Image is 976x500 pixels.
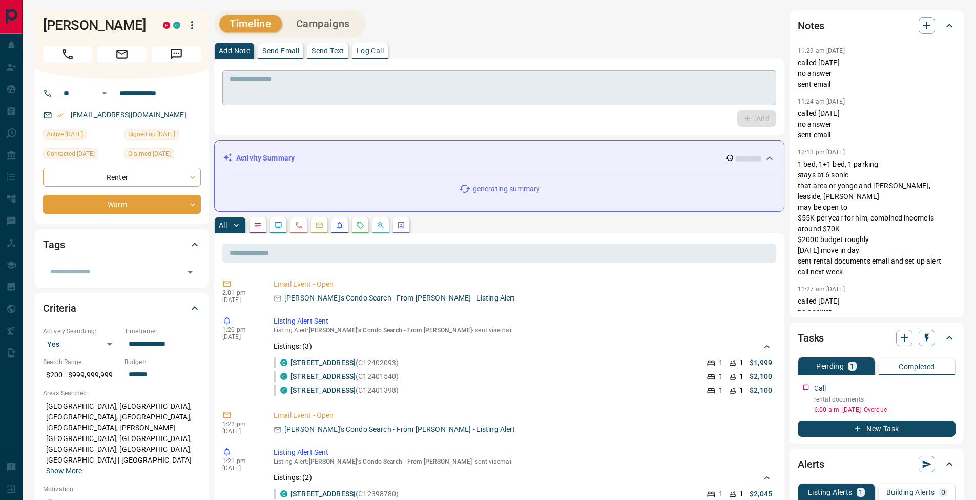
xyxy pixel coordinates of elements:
span: Email [97,46,147,63]
span: [PERSON_NAME]'s Condo Search - From [PERSON_NAME] [309,327,472,334]
p: Completed [899,363,935,370]
p: [DATE] [222,333,258,341]
p: Areas Searched: [43,389,201,398]
button: Show More [46,466,82,476]
h2: Alerts [798,456,824,472]
p: Pending [816,363,844,370]
p: Listing Alert Sent [274,447,772,458]
p: 2:01 pm [222,289,258,296]
div: condos.ca [280,373,287,380]
p: $2,045 [750,489,772,499]
a: [STREET_ADDRESS] [290,372,356,381]
h2: Notes [798,17,824,34]
div: Tasks [798,326,956,350]
div: Alerts [798,452,956,476]
p: Send Text [312,47,344,54]
p: [DATE] [222,428,258,435]
p: Listings: ( 3 ) [274,341,312,352]
div: Notes [798,13,956,38]
div: condos.ca [280,359,287,366]
p: (C12401398) [290,385,399,396]
p: Listings: ( 2 ) [274,472,312,483]
div: condos.ca [173,22,180,29]
p: Listing Alert : - sent via email [274,458,772,465]
p: 1 [739,385,743,396]
p: $2,100 [750,385,772,396]
div: Criteria [43,296,201,321]
svg: Notes [254,221,262,229]
p: 1 [739,371,743,382]
a: [STREET_ADDRESS] [290,358,356,367]
p: Search Range: [43,357,119,367]
p: called [DATE] no answer sent text [798,296,956,328]
p: generating summary [473,184,540,194]
a: [EMAIL_ADDRESS][DOMAIN_NAME] [71,111,186,119]
h2: Tags [43,236,65,253]
p: (C12398780) [290,489,399,499]
svg: Listing Alerts [336,221,344,229]
p: 1:21 pm [222,457,258,465]
svg: Opportunities [377,221,385,229]
p: 1 [859,489,863,496]
svg: Calls [295,221,303,229]
p: $2,100 [750,371,772,382]
p: 1 [850,363,854,370]
button: Timeline [219,15,282,32]
p: [PERSON_NAME]'s Condo Search - From [PERSON_NAME] - Listing Alert [284,293,515,304]
p: 12:13 pm [DATE] [798,149,845,156]
p: Send Email [262,47,299,54]
a: [STREET_ADDRESS] [290,490,356,498]
p: Timeframe: [124,327,201,336]
span: Claimed [DATE] [128,149,171,159]
div: Listings: (3) [274,337,772,356]
button: Campaigns [286,15,360,32]
p: Call [814,383,826,394]
p: 1 [719,371,723,382]
a: [STREET_ADDRESS] [290,386,356,394]
span: Active [DATE] [47,129,83,139]
p: rental documents [814,395,956,404]
p: Motivation: [43,485,201,494]
svg: Lead Browsing Activity [274,221,282,229]
div: Activity Summary [223,149,776,168]
p: Email Event - Open [274,410,772,421]
p: Listing Alert : - sent via email [274,327,772,334]
span: Call [43,46,92,63]
p: 1 [719,385,723,396]
p: 1 [739,357,743,368]
button: Open [98,87,111,99]
svg: Email Verified [56,112,64,119]
svg: Emails [315,221,323,229]
button: Open [183,265,197,279]
p: 6:00 a.m. [DATE] - Overdue [814,405,956,414]
p: [PERSON_NAME]'s Condo Search - From [PERSON_NAME] - Listing Alert [284,424,515,435]
svg: Requests [356,221,364,229]
div: Warm [43,195,201,214]
p: Listing Alerts [808,489,853,496]
p: 0 [941,489,945,496]
div: Listings: (2) [274,468,772,487]
p: 11:27 am [DATE] [798,286,845,293]
button: New Task [798,421,956,437]
p: [GEOGRAPHIC_DATA], [GEOGRAPHIC_DATA], [GEOGRAPHIC_DATA], [GEOGRAPHIC_DATA], [GEOGRAPHIC_DATA], [P... [43,398,201,479]
p: 1:20 pm [222,326,258,333]
p: 1 [739,489,743,499]
h1: [PERSON_NAME] [43,17,148,33]
p: 1 [719,489,723,499]
p: [DATE] [222,296,258,304]
div: Tue Aug 23 2022 [124,129,201,143]
div: property.ca [163,22,170,29]
div: condos.ca [280,490,287,497]
div: Yes [43,336,119,352]
p: Listing Alert Sent [274,316,772,327]
div: Thu Sep 11 2025 [43,129,119,143]
p: Log Call [357,47,384,54]
p: 1:22 pm [222,421,258,428]
div: Thu Oct 06 2022 [124,148,201,163]
div: condos.ca [280,387,287,394]
div: Tue Sep 09 2025 [43,148,119,163]
p: Actively Searching: [43,327,119,336]
p: [DATE] [222,465,258,472]
p: 11:29 am [DATE] [798,47,845,54]
p: called [DATE] no answer sent email [798,108,956,141]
